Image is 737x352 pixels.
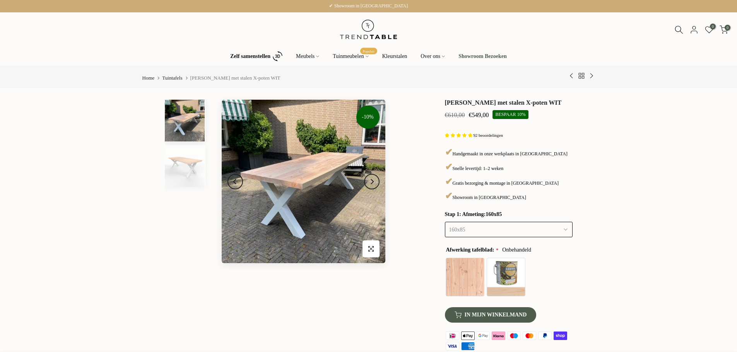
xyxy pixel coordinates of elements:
[289,52,326,61] a: Meubels
[537,330,552,341] img: paypal
[446,247,499,253] span: Afwerking tafelblad:
[710,24,716,29] span: 0
[142,75,155,80] a: Home
[165,145,205,187] img: Rechthoekige douglas tuintafel met witte stalen X-poten
[375,52,414,61] a: Kleurstalen
[491,330,506,341] img: klarna
[502,245,531,255] span: Onbehandeld
[552,330,568,341] img: shopify pay
[445,330,460,341] img: ideal
[445,307,537,323] button: In mijn winkelmand
[162,75,182,80] a: Tuintafels
[449,227,465,233] span: 160x85
[445,190,573,203] p: Showroom in [GEOGRAPHIC_DATA]
[445,191,453,201] span: ✔
[190,75,280,81] span: [PERSON_NAME] met stalen X-poten WIT
[224,49,289,63] a: Zelf samenstellen
[445,341,460,351] img: visa
[492,110,529,119] span: BESPAAR 10%
[227,174,243,189] button: Previous
[445,162,453,172] span: ✔
[465,312,527,318] span: In mijn winkelmand
[445,147,453,157] span: ✔
[326,52,375,61] a: TuinmeubelenPopulair
[364,174,380,189] button: Next
[458,54,507,59] b: Showroom Bezoeken
[475,330,491,341] img: google pay
[414,52,452,61] a: Over ons
[335,12,402,47] img: trend-table
[460,330,475,341] img: apple pay
[445,222,573,237] button: 160x85
[10,2,727,10] p: ✔ Showroom in [GEOGRAPHIC_DATA]
[445,146,573,159] p: Handgemaakt in onze werkplaats in [GEOGRAPHIC_DATA]
[445,211,502,217] span: Stap 1: Afmeting:
[445,161,573,174] p: Snelle levertijd: 1–2 weken
[473,133,503,138] span: 92 beoordelingen
[445,112,465,118] del: €610,00
[230,54,270,59] b: Zelf samenstellen
[445,133,474,138] span: 4.87 stars
[445,175,573,189] p: Gratis bezorging & montage in [GEOGRAPHIC_DATA]
[360,48,378,54] span: Populair
[705,26,713,34] a: 0
[460,341,475,351] img: american express
[522,330,537,341] img: master
[486,211,502,218] span: 160x85
[506,330,522,341] img: maestro
[725,25,730,31] span: 0
[445,100,573,106] h1: [PERSON_NAME] met stalen X-poten WIT
[445,177,453,187] span: ✔
[720,26,728,34] a: 0
[452,52,514,61] a: Showroom Bezoeken
[469,110,489,121] ins: €549,00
